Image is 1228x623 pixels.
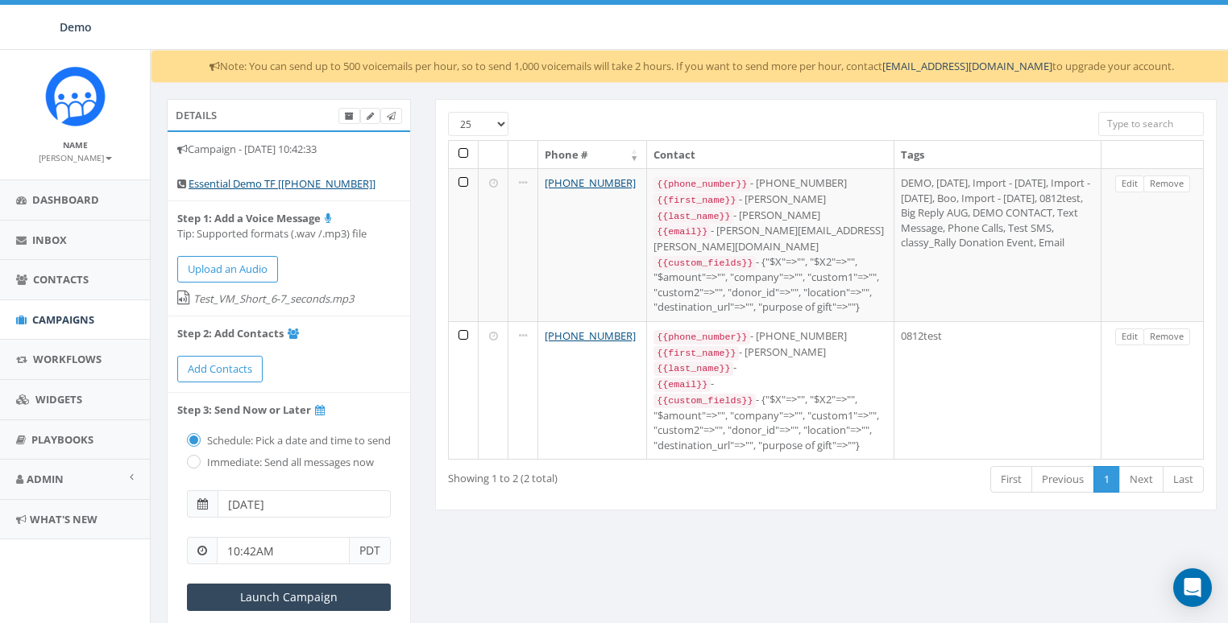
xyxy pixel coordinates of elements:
[350,537,391,564] span: PDT
[167,99,411,131] div: Details
[653,360,886,376] div: -
[32,233,67,247] span: Inbox
[653,193,739,208] code: {{first_name}}
[653,346,739,361] code: {{first_name}}
[653,392,886,452] div: - {"$X"=>"", "$X2"=>"", "$amount"=>"", "company"=>"", "custom1"=>"", "custom2"=>"", "donor_id"=>"...
[189,176,375,191] a: Essential Demo TF [[PHONE_NUMBER]]
[653,208,886,224] div: - [PERSON_NAME]
[1115,328,1144,345] a: Edit
[187,584,391,611] input: Launch Campaign
[1098,112,1204,136] input: Type to search
[177,226,367,241] l: Tip: Supported formats (.wav /.mp3) file
[367,109,374,122] span: Edit Campaign Title
[653,330,750,345] code: {{phone_number}}
[653,254,886,315] div: - {"$X"=>"", "$X2"=>"", "$amount"=>"", "company"=>"", "custom1"=>"", "custom2"=>"", "donor_id"=>"...
[894,141,1101,169] th: Tags
[1115,175,1144,192] a: Edit
[203,433,391,449] label: Schedule: Pick a date and time to send
[545,328,636,343] a: [PHONE_NUMBER]
[448,464,749,486] div: Showing 1 to 2 (2 total)
[63,139,88,151] small: Name
[39,150,112,164] a: [PERSON_NAME]
[203,455,374,471] label: Immediate: Send all messages now
[177,211,321,225] b: Step 1: Add a Voice Message
[653,177,750,192] code: {{phone_number}}
[177,326,284,340] b: Step 2: Add Contacts
[653,361,733,376] code: {{last_name}}
[1093,466,1120,493] a: 1
[39,152,112,163] small: [PERSON_NAME]
[653,378,711,392] code: {{email}}
[1143,175,1190,192] a: Remove
[1119,466,1164,493] a: Next
[653,376,886,392] div: -
[33,272,89,287] span: Contacts
[345,109,354,122] span: Archive Campaign
[177,256,278,283] button: Upload an Audio
[894,321,1101,459] td: 0812test
[653,209,733,224] code: {{last_name}}
[894,168,1101,321] td: DEMO, [DATE], Import - [DATE], Import - [DATE], Boo, Import - [DATE], 0812test, Big Reply AUG, DE...
[177,402,311,417] b: Step 3: Send Now or Later
[1031,466,1094,493] a: Previous
[653,225,711,239] code: {{email}}
[60,19,92,35] span: Demo
[653,192,886,208] div: - [PERSON_NAME]
[32,312,94,327] span: Campaigns
[538,141,647,169] th: Phone #: activate to sort column ascending
[653,175,886,192] div: - [PHONE_NUMBER]
[1143,328,1190,345] a: Remove
[177,283,400,307] label: Test_VM_Short_6-7_seconds.mp3
[653,223,886,254] div: - [PERSON_NAME][EMAIL_ADDRESS][PERSON_NAME][DOMAIN_NAME]
[653,394,756,408] code: {{custom_fields}}
[33,352,102,366] span: Workflows
[35,392,82,406] span: Widgets
[1173,568,1212,607] div: Open Intercom Messenger
[990,466,1032,493] a: First
[31,432,93,447] span: Playbooks
[653,345,886,361] div: - [PERSON_NAME]
[188,361,252,376] span: Add Contacts
[882,59,1052,73] a: [EMAIL_ADDRESS][DOMAIN_NAME]
[647,141,894,169] th: Contact
[387,109,396,122] span: Send Test RVM
[168,132,410,167] li: Campaign - [DATE] 10:42:33
[653,256,756,270] code: {{custom_fields}}
[545,175,636,190] a: [PHONE_NUMBER]
[1163,466,1204,493] a: Last
[30,512,97,526] span: What's New
[27,472,64,486] span: Admin
[32,192,99,207] span: Dashboard
[177,356,263,382] a: Add Contacts
[45,66,106,126] img: Icon_1.png
[653,328,886,345] div: - [PHONE_NUMBER]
